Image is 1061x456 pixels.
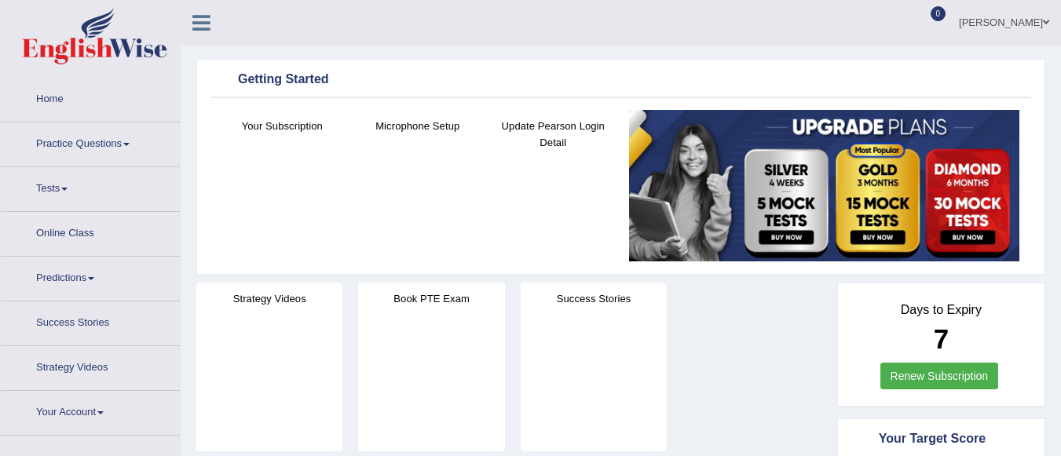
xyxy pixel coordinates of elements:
a: Predictions [1,257,180,296]
div: Getting Started [214,68,1027,92]
h4: Update Pearson Login Detail [493,118,613,151]
h4: Book PTE Exam [358,290,504,307]
a: Success Stories [1,301,180,341]
h4: Success Stories [521,290,667,307]
img: small5.jpg [629,110,1020,261]
a: Home [1,78,180,117]
a: Renew Subscription [880,363,999,389]
div: Your Target Score [855,428,1027,451]
a: Your Account [1,391,180,430]
span: 0 [931,6,946,21]
h4: Days to Expiry [855,303,1027,317]
h4: Strategy Videos [196,290,342,307]
h4: Your Subscription [222,118,342,134]
a: Tests [1,167,180,206]
a: Strategy Videos [1,346,180,385]
a: Practice Questions [1,122,180,162]
a: Online Class [1,212,180,251]
b: 7 [934,323,949,354]
h4: Microphone Setup [358,118,478,134]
